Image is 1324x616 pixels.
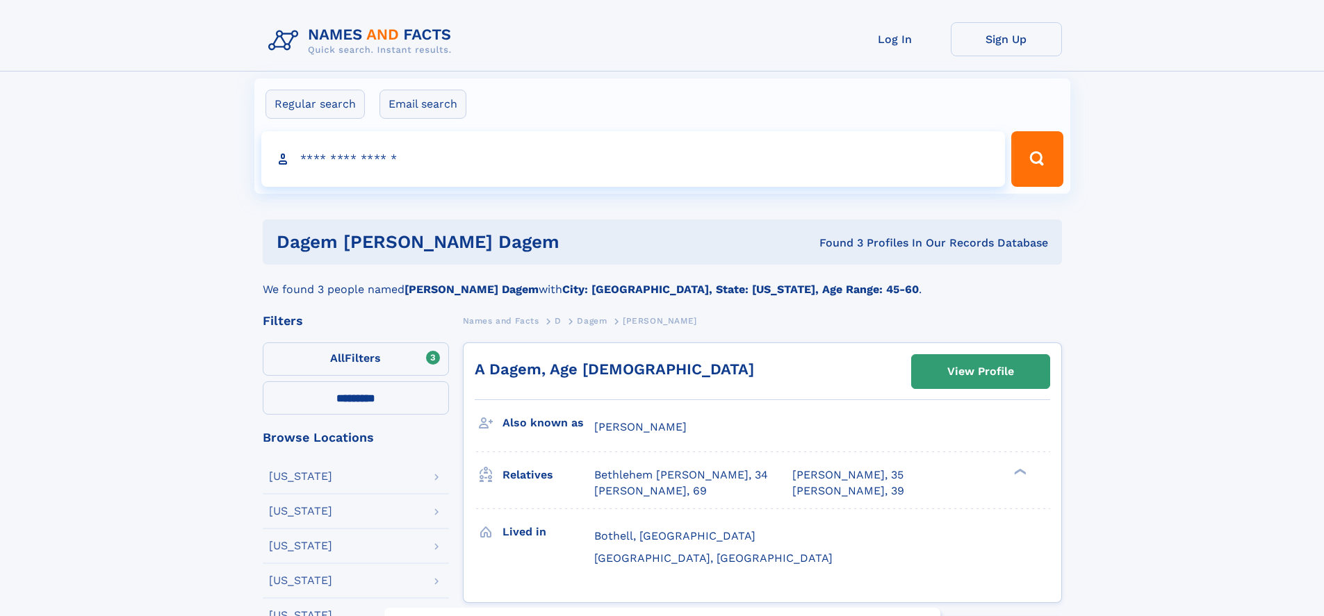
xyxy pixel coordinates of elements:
[577,312,607,329] a: Dagem
[1011,467,1027,476] div: ❯
[277,233,689,251] h1: dagem [PERSON_NAME] dagem
[265,90,365,119] label: Regular search
[379,90,466,119] label: Email search
[594,551,833,565] span: [GEOGRAPHIC_DATA], [GEOGRAPHIC_DATA]
[689,235,1048,251] div: Found 3 Profiles In Our Records Database
[1011,131,1063,187] button: Search Button
[269,471,332,482] div: [US_STATE]
[404,283,539,296] b: [PERSON_NAME] Dagem
[269,506,332,517] div: [US_STATE]
[261,131,1006,187] input: search input
[263,265,1062,298] div: We found 3 people named with .
[263,22,463,60] img: Logo Names and Facts
[840,22,951,56] a: Log In
[263,431,449,444] div: Browse Locations
[502,520,594,544] h3: Lived in
[623,316,697,326] span: [PERSON_NAME]
[263,315,449,327] div: Filters
[555,316,562,326] span: D
[594,529,755,542] span: Bothell, [GEOGRAPHIC_DATA]
[594,483,707,499] a: [PERSON_NAME], 69
[263,342,449,376] label: Filters
[502,411,594,435] h3: Also known as
[792,483,904,499] a: [PERSON_NAME], 39
[577,316,607,326] span: Dagem
[951,22,1062,56] a: Sign Up
[269,575,332,586] div: [US_STATE]
[792,467,904,483] a: [PERSON_NAME], 35
[463,312,539,329] a: Names and Facts
[912,355,1049,388] a: View Profile
[555,312,562,329] a: D
[947,356,1014,388] div: View Profile
[562,283,919,296] b: City: [GEOGRAPHIC_DATA], State: [US_STATE], Age Range: 45-60
[269,540,332,551] div: [US_STATE]
[594,467,768,483] a: Bethlehem [PERSON_NAME], 34
[475,360,754,378] a: A Dagem, Age [DEMOGRAPHIC_DATA]
[330,351,345,365] span: All
[502,463,594,487] h3: Relatives
[594,420,687,433] span: [PERSON_NAME]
